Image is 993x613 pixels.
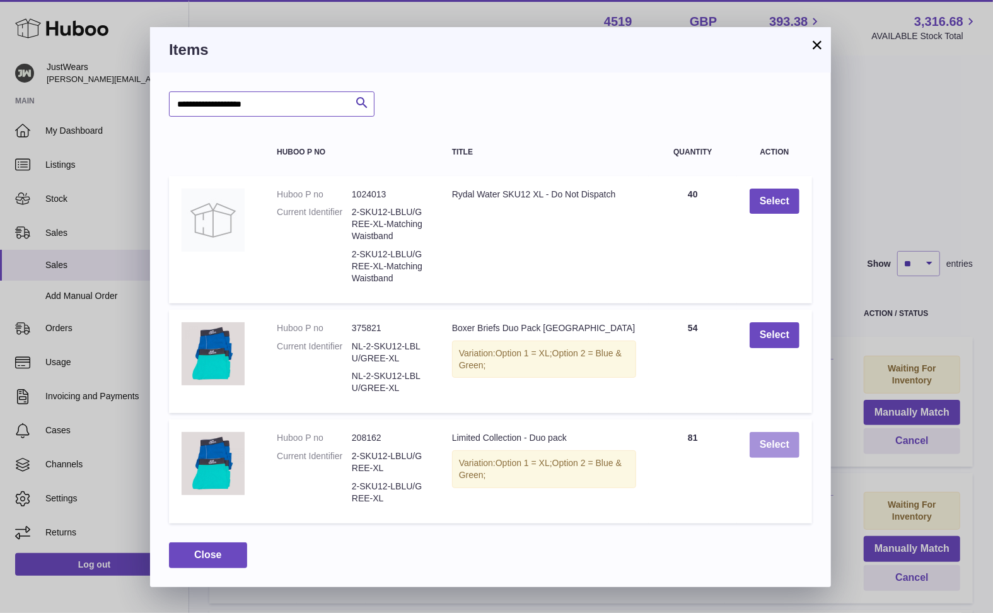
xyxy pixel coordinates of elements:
div: Boxer Briefs Duo Pack [GEOGRAPHIC_DATA] [452,322,636,334]
div: Rydal Water SKU12 XL - Do Not Dispatch [452,189,636,201]
button: × [810,37,825,52]
button: Select [750,322,799,348]
dt: Huboo P no [277,322,352,334]
dd: 375821 [352,322,427,334]
td: 54 [649,310,737,413]
dt: Current Identifier [277,206,352,242]
dd: 2-SKU12-LBLU/GREE-XL-MatchingWaistband [352,206,427,242]
div: Variation: [452,341,636,378]
dd: 208162 [352,432,427,444]
th: Huboo P no [264,136,439,169]
dd: 2-SKU12-LBLU/GREE-XL [352,450,427,474]
dd: NL-2-SKU12-LBLU/GREE-XL [352,370,427,394]
td: 40 [649,176,737,303]
h3: Items [169,40,812,60]
div: Variation: [452,450,636,488]
dt: Huboo P no [277,189,352,201]
img: Rydal Water SKU12 XL - Do Not Dispatch [182,189,245,252]
th: Quantity [649,136,737,169]
div: Limited Collection - Duo pack [452,432,636,444]
span: Option 2 = Blue & Green; [459,348,622,370]
button: Select [750,432,799,458]
button: Select [750,189,799,214]
th: Action [737,136,812,169]
dt: Huboo P no [277,432,352,444]
dd: 2-SKU12-LBLU/GREE-XL [352,481,427,505]
dt: Current Identifier [277,450,352,474]
dd: 2-SKU12-LBLU/GREE-XL-MatchingWaistband [352,248,427,284]
td: 81 [649,419,737,523]
th: Title [439,136,649,169]
span: Option 1 = XL; [496,458,552,468]
span: Option 1 = XL; [496,348,552,358]
dd: 1024013 [352,189,427,201]
button: Close [169,542,247,568]
dd: NL-2-SKU12-LBLU/GREE-XL [352,341,427,365]
span: Close [194,549,222,560]
img: Limited Collection - Duo pack [182,432,245,495]
dt: Current Identifier [277,341,352,365]
img: Boxer Briefs Duo Pack Europe [182,322,245,385]
span: Option 2 = Blue & Green; [459,458,622,480]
